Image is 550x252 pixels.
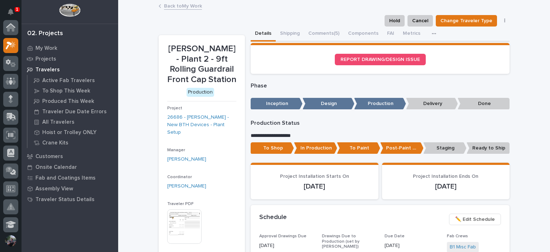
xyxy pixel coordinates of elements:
a: [PERSON_NAME] [167,156,206,163]
a: Produced This Week [28,96,118,106]
p: Active Fab Travelers [42,77,95,84]
p: Done [458,98,510,110]
p: Design [303,98,354,110]
a: Travelers [21,64,118,75]
a: Crane Kits [28,138,118,148]
p: To Shop This Week [42,88,90,94]
div: Notifications1 [9,9,18,20]
p: [DATE] [259,182,370,191]
p: Fab and Coatings Items [35,175,96,181]
div: Production [187,88,214,97]
a: Traveler Status Details [21,194,118,205]
p: 1 [16,7,18,12]
a: 26686 - [PERSON_NAME] - New BTH Devices - Plant Setup [167,114,236,136]
a: Assembly View [21,183,118,194]
button: Components [344,27,383,42]
button: users-avatar [3,233,18,248]
button: ✏️ Edit Schedule [449,214,501,225]
p: Crane Kits [42,140,68,146]
p: Assembly View [35,186,73,192]
p: Ready to Ship [467,142,510,154]
p: Traveler Due Date Errors [42,109,107,115]
span: Project Installation Ends On [413,174,478,179]
span: Traveler PDF [167,202,194,206]
a: B1 Misc Fab [450,243,476,251]
p: My Work [35,45,57,52]
img: Workspace Logo [59,4,80,17]
p: Delivery [406,98,458,110]
a: REPORT DRAWING/DESIGN ISSUE [335,54,426,65]
p: Onsite Calendar [35,164,77,171]
span: Cancel [412,16,428,25]
p: Customers [35,153,63,160]
a: Projects [21,53,118,64]
span: Approval Drawings Due [259,234,307,238]
p: Production Status [251,120,510,127]
p: Traveler Status Details [35,196,95,203]
p: Hoist or Trolley ONLY [42,129,97,136]
button: Notifications [3,4,18,19]
button: Change Traveler Type [436,15,497,27]
p: In Production [294,142,337,154]
button: Details [251,27,276,42]
span: Project Installation Starts On [280,174,349,179]
p: To Paint [337,142,380,154]
p: [DATE] [385,242,439,249]
a: Back toMy Work [164,1,202,10]
button: Cancel [407,15,433,27]
button: Hold [385,15,405,27]
span: Manager [167,148,185,152]
span: Fab Crews [447,234,468,238]
h2: Schedule [259,214,287,222]
a: Hoist or Trolley ONLY [28,127,118,137]
p: Phase [251,82,510,89]
span: ✏️ Edit Schedule [455,215,495,224]
p: Staging [423,142,467,154]
a: Customers [21,151,118,162]
p: [PERSON_NAME] - Plant 2 - 9ft Rolling Guardrail Front Cap Station [167,44,236,85]
p: Inception [251,98,303,110]
button: Shipping [276,27,304,42]
button: FAI [383,27,399,42]
a: To Shop This Week [28,86,118,96]
span: Change Traveler Type [440,16,492,25]
p: Travelers [35,67,60,73]
a: Onsite Calendar [21,162,118,172]
p: Production [354,98,406,110]
span: Hold [389,16,400,25]
button: Comments (5) [304,27,344,42]
a: [PERSON_NAME] [167,182,206,190]
span: Coordinator [167,175,192,179]
span: Project [167,106,182,110]
p: Projects [35,56,56,62]
p: All Travelers [42,119,74,125]
a: My Work [21,43,118,53]
p: [DATE] [391,182,501,191]
p: To Shop [251,142,294,154]
button: Metrics [399,27,425,42]
a: Fab and Coatings Items [21,172,118,183]
div: 02. Projects [27,30,63,38]
a: All Travelers [28,117,118,127]
p: Produced This Week [42,98,94,105]
span: Drawings Due to Production (set by [PERSON_NAME]) [322,234,360,249]
a: Traveler Due Date Errors [28,106,118,117]
p: [DATE] [259,242,313,249]
p: Post-Paint Assembly [380,142,424,154]
a: Active Fab Travelers [28,75,118,85]
span: Due Date [385,234,405,238]
span: REPORT DRAWING/DESIGN ISSUE [341,57,420,62]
